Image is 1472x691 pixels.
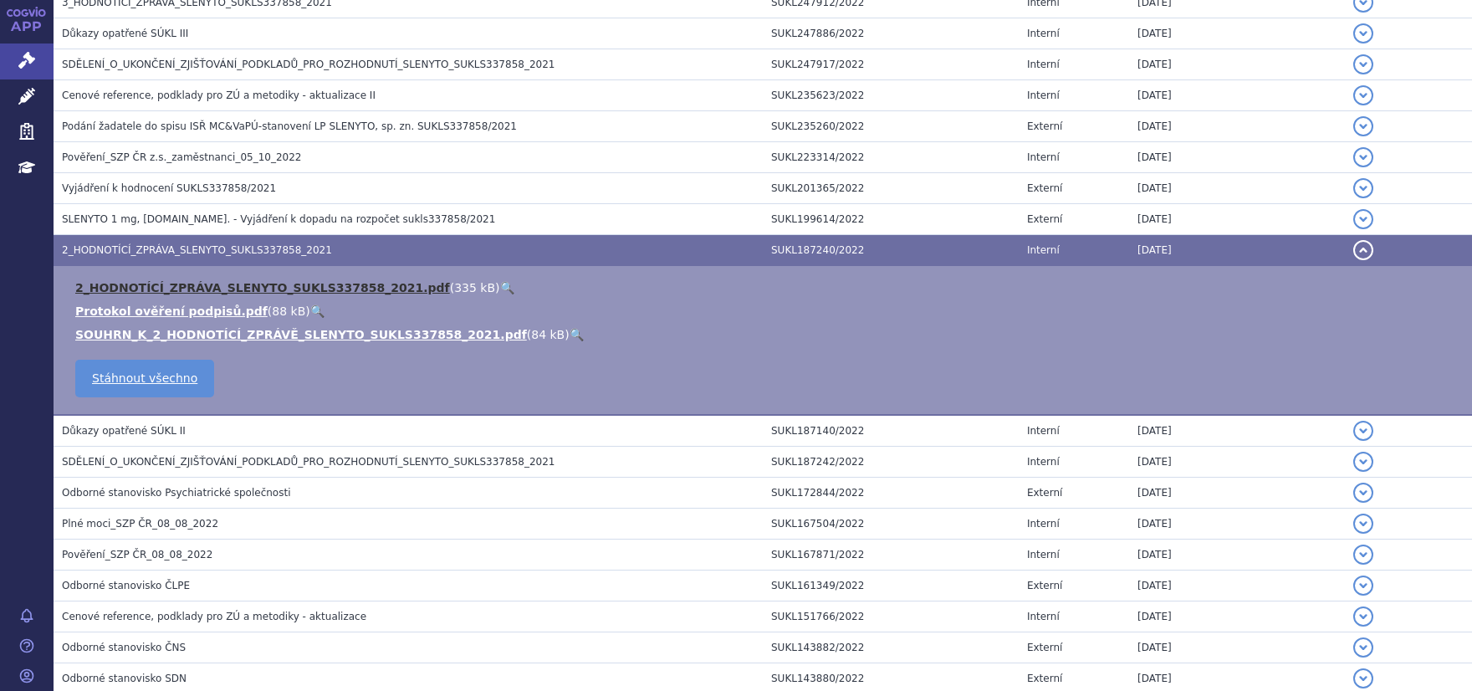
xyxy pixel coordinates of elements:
a: 🔍 [500,281,514,294]
td: SUKL187242/2022 [763,447,1019,478]
button: detail [1353,178,1373,198]
span: Plné moci_SZP ČR_08_08_2022 [62,518,218,530]
span: Důkazy opatřené SÚKL II [62,425,186,437]
span: 84 kB [531,328,565,341]
span: Odborné stanovisko ČNS [62,642,186,653]
td: [DATE] [1129,601,1345,632]
a: 2_HODNOTÍCÍ_ZPRÁVA_SLENYTO_SUKLS337858_2021.pdf [75,281,450,294]
td: [DATE] [1129,142,1345,173]
td: [DATE] [1129,571,1345,601]
span: SLENYTO 1 mg, tbl.pro. - Vyjádření k dopadu na rozpočet sukls337858/2021 [62,213,495,225]
span: Cenové reference, podklady pro ZÚ a metodiky - aktualizace II [62,90,376,101]
td: SUKL201365/2022 [763,173,1019,204]
span: Interní [1027,90,1060,101]
span: Interní [1027,151,1060,163]
button: detail [1353,637,1373,658]
button: detail [1353,421,1373,441]
a: Protokol ověření podpisů.pdf [75,305,268,318]
td: SUKL247917/2022 [763,49,1019,80]
button: detail [1353,147,1373,167]
button: detail [1353,85,1373,105]
td: SUKL235623/2022 [763,80,1019,111]
span: Externí [1027,182,1062,194]
td: [DATE] [1129,111,1345,142]
td: [DATE] [1129,632,1345,663]
td: SUKL247886/2022 [763,18,1019,49]
td: SUKL223314/2022 [763,142,1019,173]
td: SUKL161349/2022 [763,571,1019,601]
button: detail [1353,240,1373,260]
td: [DATE] [1129,235,1345,266]
button: detail [1353,576,1373,596]
button: detail [1353,483,1373,503]
button: detail [1353,23,1373,44]
td: SUKL143882/2022 [763,632,1019,663]
a: Stáhnout všechno [75,360,214,397]
span: Interní [1027,611,1060,622]
button: detail [1353,452,1373,472]
td: [DATE] [1129,509,1345,540]
button: detail [1353,607,1373,627]
span: Pověření_SZP ČR_08_08_2022 [62,549,212,560]
span: Odborné stanovisko ČLPE [62,580,190,591]
span: Interní [1027,28,1060,39]
td: SUKL235260/2022 [763,111,1019,142]
span: Interní [1027,549,1060,560]
button: detail [1353,209,1373,229]
span: Externí [1027,673,1062,684]
li: ( ) [75,326,1455,343]
td: SUKL151766/2022 [763,601,1019,632]
td: [DATE] [1129,204,1345,235]
span: Podání žadatele do spisu ISŘ MC&VaPÚ-stanovení LP SLENYTO, sp. zn. SUKLS337858/2021 [62,120,517,132]
span: Interní [1027,425,1060,437]
li: ( ) [75,279,1455,296]
span: Externí [1027,580,1062,591]
span: Pověření_SZP ČR z.s._zaměstnanci_05_10_2022 [62,151,301,163]
span: Externí [1027,120,1062,132]
td: SUKL187240/2022 [763,235,1019,266]
td: [DATE] [1129,540,1345,571]
td: [DATE] [1129,447,1345,478]
td: [DATE] [1129,415,1345,447]
td: [DATE] [1129,173,1345,204]
li: ( ) [75,303,1455,320]
span: Interní [1027,59,1060,70]
button: detail [1353,514,1373,534]
td: [DATE] [1129,478,1345,509]
span: Interní [1027,518,1060,530]
td: SUKL187140/2022 [763,415,1019,447]
span: 88 kB [272,305,305,318]
a: SOUHRN_K_2_HODNOTÍCÍ_ZPRÁVĚ_SLENYTO_SUKLS337858_2021.pdf [75,328,527,341]
a: 🔍 [310,305,325,318]
span: Externí [1027,487,1062,499]
span: Externí [1027,642,1062,653]
button: detail [1353,116,1373,136]
button: detail [1353,545,1373,565]
button: detail [1353,668,1373,688]
span: Interní [1027,456,1060,468]
td: SUKL167871/2022 [763,540,1019,571]
span: SDĚLENÍ_O_UKONČENÍ_ZJIŠŤOVÁNÍ_PODKLADŮ_PRO_ROZHODNUTÍ_SLENYTO_SUKLS337858_2021 [62,59,555,70]
td: [DATE] [1129,18,1345,49]
td: SUKL167504/2022 [763,509,1019,540]
td: SUKL172844/2022 [763,478,1019,509]
span: SDĚLENÍ_O_UKONČENÍ_ZJIŠŤOVÁNÍ_PODKLADŮ_PRO_ROZHODNUTÍ_SLENYTO_SUKLS337858_2021 [62,456,555,468]
span: Důkazy opatřené SÚKL III [62,28,188,39]
span: 2_HODNOTÍCÍ_ZPRÁVA_SLENYTO_SUKLS337858_2021 [62,244,332,256]
span: 335 kB [454,281,495,294]
span: Odborné stanovisko Psychiatrické společnosti [62,487,291,499]
td: [DATE] [1129,49,1345,80]
span: Odborné stanovisko SDN [62,673,187,684]
span: Externí [1027,213,1062,225]
button: detail [1353,54,1373,74]
span: Vyjádření k hodnocení SUKLS337858/2021 [62,182,276,194]
td: [DATE] [1129,80,1345,111]
span: Interní [1027,244,1060,256]
span: Cenové reference, podklady pro ZÚ a metodiky - aktualizace [62,611,366,622]
td: SUKL199614/2022 [763,204,1019,235]
a: 🔍 [570,328,584,341]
